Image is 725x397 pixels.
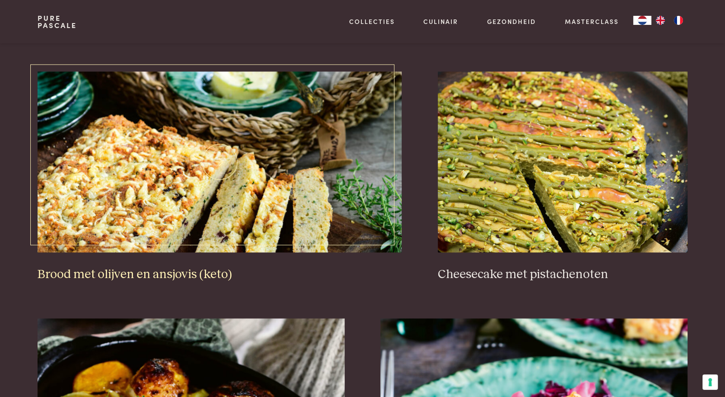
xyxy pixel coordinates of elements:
aside: Language selected: Nederlands [633,16,687,25]
a: Masterclass [565,17,619,26]
img: Cheesecake met pistachenoten [438,71,687,252]
a: Collecties [349,17,395,26]
a: FR [669,16,687,25]
a: Gezondheid [487,17,536,26]
a: Cheesecake met pistachenoten Cheesecake met pistachenoten [438,71,687,282]
img: Brood met olijven en ansjovis (keto) [38,71,402,252]
a: PurePascale [38,14,77,29]
a: EN [651,16,669,25]
div: Language [633,16,651,25]
a: Brood met olijven en ansjovis (keto) Brood met olijven en ansjovis (keto) [38,71,402,282]
button: Uw voorkeuren voor toestemming voor trackingtechnologieën [702,374,718,390]
a: NL [633,16,651,25]
h3: Cheesecake met pistachenoten [438,267,687,283]
h3: Brood met olijven en ansjovis (keto) [38,267,402,283]
ul: Language list [651,16,687,25]
a: Culinair [423,17,458,26]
